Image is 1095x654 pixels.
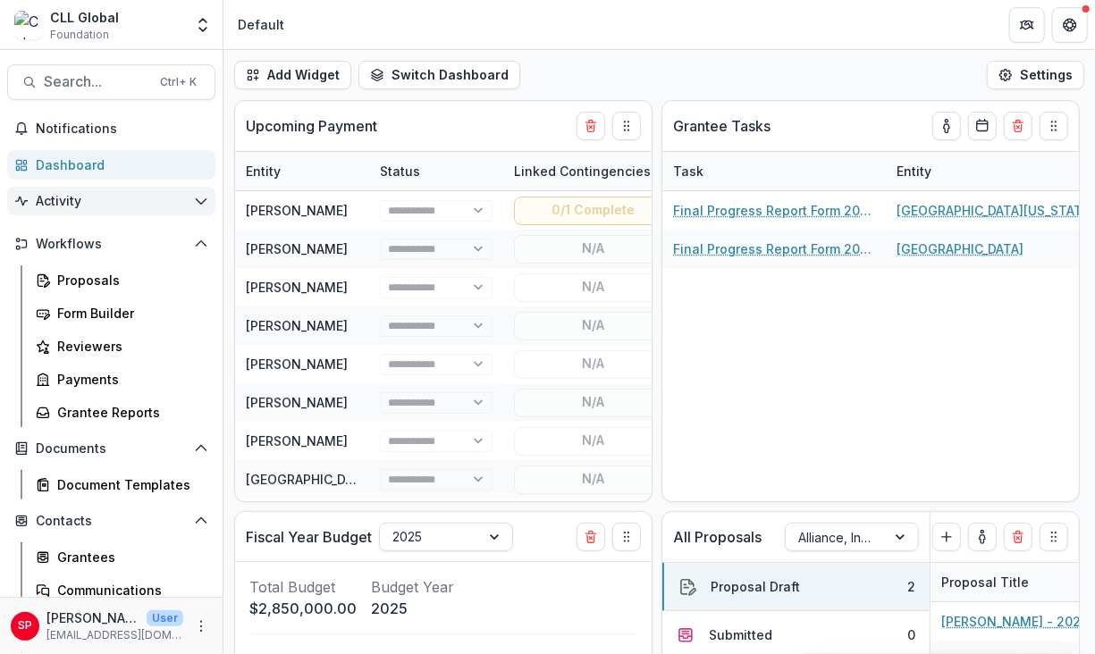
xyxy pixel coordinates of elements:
button: Calendar [968,112,997,140]
div: Grantee Reports [57,403,201,422]
button: Delete card [577,523,605,551]
button: Add Widget [234,61,351,89]
span: Contacts [36,514,187,529]
button: toggle-assigned-to-me [932,112,961,140]
div: Proposal Draft [711,577,800,596]
p: $2,850,000.00 [249,598,357,619]
div: Status [369,162,431,180]
button: Drag [612,112,641,140]
div: Task [662,152,886,190]
a: [PERSON_NAME] [246,318,348,333]
div: Status [369,152,503,190]
div: Dashboard [36,155,201,174]
button: Delete card [1004,523,1032,551]
a: Grantees [29,542,215,572]
button: toggle-assigned-to-me [968,523,997,551]
p: 2025 [371,598,454,619]
a: Grantee Reports [29,398,215,427]
button: N/A [514,312,671,340]
a: [PERSON_NAME] [246,203,348,218]
div: CLL Global [50,8,119,27]
button: Create Proposal [932,523,961,551]
button: Open Workflows [7,230,215,258]
nav: breadcrumb [231,12,291,38]
button: N/A [514,235,671,264]
span: Search... [44,73,149,90]
button: N/A [514,389,671,417]
a: Reviewers [29,331,215,361]
span: Foundation [50,27,109,43]
div: Communications [57,581,201,599]
div: Task [662,162,714,180]
button: Get Help [1052,7,1088,43]
button: Open entity switcher [190,7,215,43]
a: Proposals [29,265,215,295]
div: Form Builder [57,304,201,323]
div: Entity [235,152,369,190]
a: [PERSON_NAME] [246,280,348,295]
a: [PERSON_NAME] [246,433,348,449]
a: [GEOGRAPHIC_DATA] [897,239,1023,258]
p: User [147,610,183,626]
button: N/A [514,350,671,379]
a: Final Progress Report Form 2024-Calin_Plasma miRNAs as predictors of second [MEDICAL_DATA] risk i... [673,201,875,220]
p: Total Budget [249,576,357,598]
button: Open Documents [7,434,215,463]
div: Linked Contingencies [503,162,661,180]
p: Upcoming Payment [246,115,377,137]
button: Delete card [1004,112,1032,140]
div: Entity [235,162,291,180]
button: Partners [1009,7,1045,43]
span: Notifications [36,122,208,137]
button: Open Contacts [7,507,215,535]
div: Proposal Title [931,573,1040,591]
button: Settings [987,61,1084,89]
div: Ctrl + K [156,72,200,92]
a: [GEOGRAPHIC_DATA] [246,472,373,487]
div: Proposals [57,271,201,289]
a: Final Progress Report Form 2024-Tam_Center for Research Excellence in CLL_2020-45961 [673,239,875,258]
button: Search... [7,64,215,100]
button: 0/1 Complete [514,197,671,225]
a: Payments [29,365,215,394]
button: Proposal Draft2 [662,563,930,611]
button: N/A [514,427,671,456]
div: Reviewers [57,337,201,356]
a: Document Templates [29,470,215,499]
button: Drag [612,523,641,551]
button: N/A [514,465,671,494]
button: N/A [514,273,671,302]
span: Documents [36,441,187,457]
span: Activity [36,194,187,209]
div: Document Templates [57,475,201,494]
p: [PERSON_NAME] [46,608,139,627]
button: More [190,616,212,637]
div: Sam Pace [18,620,32,632]
div: 0 [907,625,915,644]
div: Entity [886,162,942,180]
p: [EMAIL_ADDRESS][DOMAIN_NAME] [46,627,183,643]
div: Linked Contingencies [503,152,682,190]
a: [PERSON_NAME] [246,241,348,256]
span: Workflows [36,237,187,252]
button: Drag [1040,523,1068,551]
a: [PERSON_NAME] [246,356,348,372]
p: Fiscal Year Budget [246,526,372,548]
p: All Proposals [673,526,762,548]
a: Communications [29,575,215,605]
div: Default [238,15,284,34]
button: Switch Dashboard [358,61,520,89]
button: Open Activity [7,187,215,215]
div: Payments [57,370,201,389]
a: Form Builder [29,298,215,328]
button: Notifications [7,114,215,143]
img: CLL Global [14,11,43,39]
p: Budget Year [371,576,454,598]
div: 2 [907,577,915,596]
a: [PERSON_NAME] [246,395,348,410]
button: Drag [1040,112,1068,140]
